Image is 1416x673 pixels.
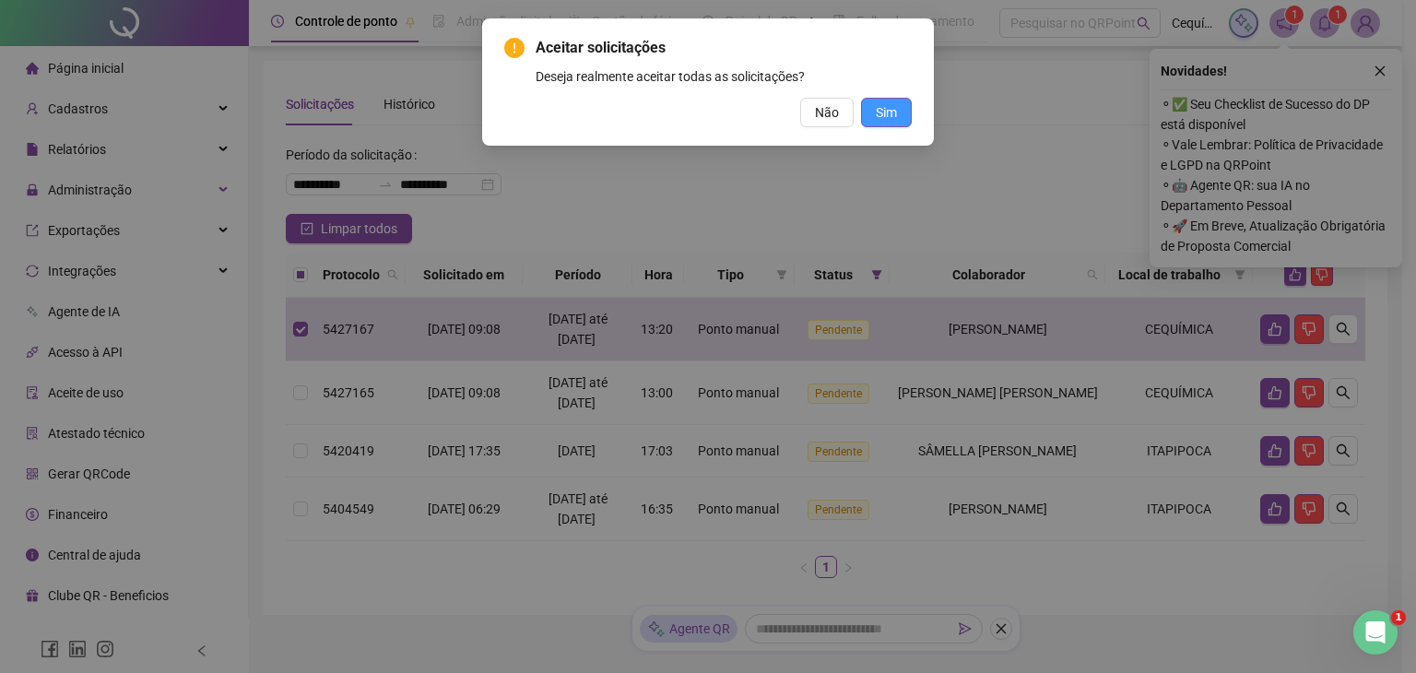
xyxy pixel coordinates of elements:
button: Não [800,98,854,127]
iframe: Intercom live chat [1353,610,1398,655]
div: Deseja realmente aceitar todas as solicitações? [536,66,912,87]
span: Não [815,102,839,123]
span: 1 [1391,610,1406,625]
span: Aceitar solicitações [536,37,912,59]
button: Sim [861,98,912,127]
span: exclamation-circle [504,38,525,58]
span: Sim [876,102,897,123]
